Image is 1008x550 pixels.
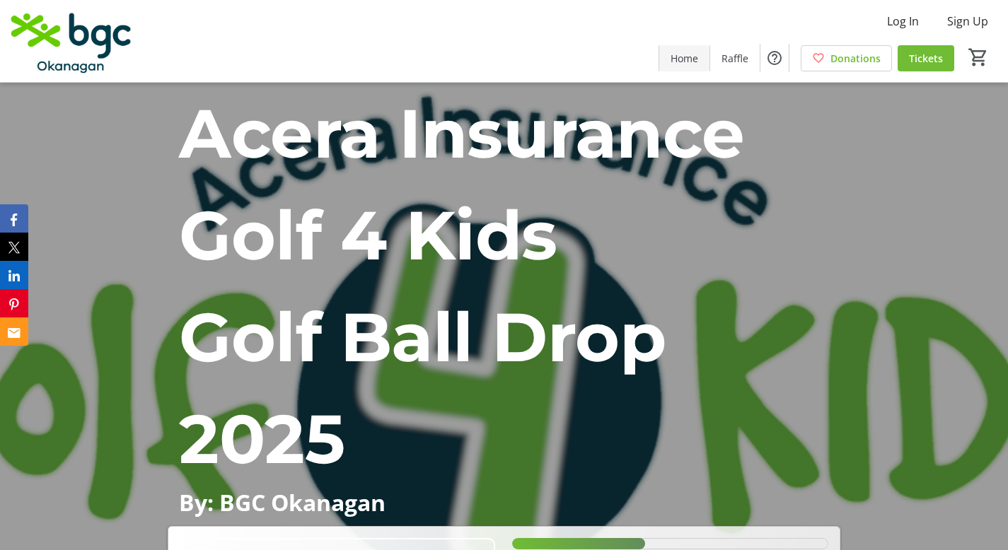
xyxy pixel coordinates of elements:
button: Help [760,44,789,72]
a: Raffle [710,45,760,71]
span: Sign Up [947,13,988,30]
a: Donations [801,45,892,71]
span: Log In [887,13,919,30]
span: Donations [830,51,881,66]
div: 42% of fundraising goal reached [512,538,828,549]
span: Acera Insurance Golf 4 Kids [179,92,745,276]
span: Home [671,51,698,66]
button: Sign Up [936,10,1000,33]
p: By: BGC Okanagan [179,490,828,515]
a: Tickets [898,45,954,71]
a: Home [659,45,709,71]
span: Raffle [722,51,748,66]
button: Cart [966,45,991,70]
span: Tickets [909,51,943,66]
span: Golf Ball Drop 2025 [179,296,666,480]
button: Log In [876,10,930,33]
img: BGC Okanagan's Logo [8,6,134,76]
